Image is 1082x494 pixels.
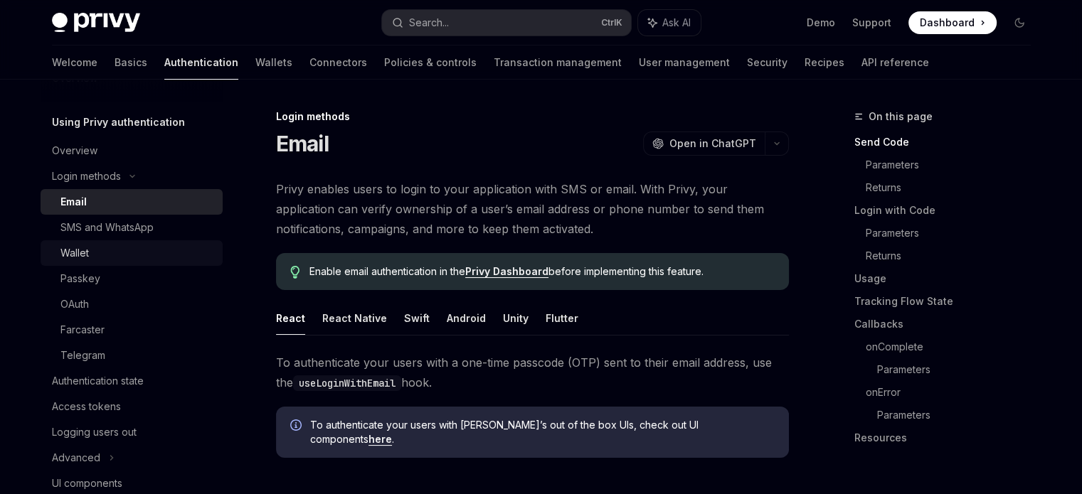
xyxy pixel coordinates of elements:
button: Flutter [546,301,578,335]
code: useLoginWithEmail [293,375,401,391]
div: Login methods [276,109,789,124]
span: Open in ChatGPT [669,136,756,151]
div: Email [60,193,87,210]
button: Open in ChatGPT [643,131,765,156]
span: Ask AI [662,16,691,30]
button: Search...CtrlK [382,10,631,36]
div: SMS and WhatsApp [60,219,154,236]
span: To authenticate your users with [PERSON_NAME]’s out of the box UIs, check out UI components . [310,418,775,446]
button: Unity [503,301,529,335]
button: Swift [404,301,430,335]
a: Authentication state [41,368,223,394]
a: Security [747,45,787,80]
button: React Native [322,301,387,335]
div: Authentication state [52,372,144,390]
a: Email [41,189,223,215]
a: Farcaster [41,317,223,343]
a: Wallets [255,45,292,80]
button: Android [447,301,486,335]
a: Callbacks [854,313,1042,335]
div: Passkey [60,270,100,287]
span: Enable email authentication in the before implementing this feature. [309,264,774,279]
a: Recipes [805,45,844,80]
a: onError [866,381,1042,404]
div: Farcaster [60,321,105,338]
a: Parameters [877,358,1042,381]
a: Returns [866,176,1042,199]
a: Usage [854,267,1042,290]
div: Login methods [52,168,121,185]
span: Dashboard [920,16,975,30]
div: Access tokens [52,398,121,415]
a: SMS and WhatsApp [41,215,223,240]
a: here [368,433,392,446]
a: Transaction management [494,45,622,80]
a: Telegram [41,343,223,368]
h1: Email [276,131,329,156]
svg: Tip [290,266,300,279]
a: Demo [807,16,835,30]
a: Tracking Flow State [854,290,1042,313]
a: Logging users out [41,419,223,445]
a: Connectors [309,45,367,80]
div: OAuth [60,296,89,313]
a: Wallet [41,240,223,266]
button: Toggle dark mode [1008,11,1031,34]
a: OAuth [41,291,223,317]
a: Dashboard [908,11,997,34]
a: Login with Code [854,199,1042,222]
a: Passkey [41,266,223,291]
a: Overview [41,138,223,163]
a: Parameters [877,404,1042,426]
a: User management [639,45,730,80]
a: Privy Dashboard [465,265,548,278]
div: UI components [52,475,122,492]
div: Advanced [52,449,100,466]
h5: Using Privy authentication [52,114,185,131]
a: Authentication [164,45,238,80]
a: Support [852,16,891,30]
div: Search... [409,14,449,31]
a: Access tokens [41,394,223,419]
div: Wallet [60,245,89,262]
span: Ctrl K [601,17,622,28]
span: On this page [869,108,933,125]
a: Send Code [854,131,1042,154]
a: Policies & controls [384,45,477,80]
svg: Info [290,419,304,434]
span: To authenticate your users with a one-time passcode (OTP) sent to their email address, use the hook. [276,353,789,392]
button: Ask AI [638,10,701,36]
a: Parameters [866,154,1042,176]
a: Resources [854,426,1042,449]
div: Logging users out [52,424,137,441]
a: Parameters [866,222,1042,245]
a: Basics [115,45,147,80]
a: onComplete [866,335,1042,358]
span: Privy enables users to login to your application with SMS or email. With Privy, your application ... [276,179,789,239]
a: Returns [866,245,1042,267]
button: React [276,301,305,335]
a: API reference [861,45,929,80]
div: Telegram [60,347,105,364]
div: Overview [52,142,97,159]
img: dark logo [52,13,140,33]
a: Welcome [52,45,97,80]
